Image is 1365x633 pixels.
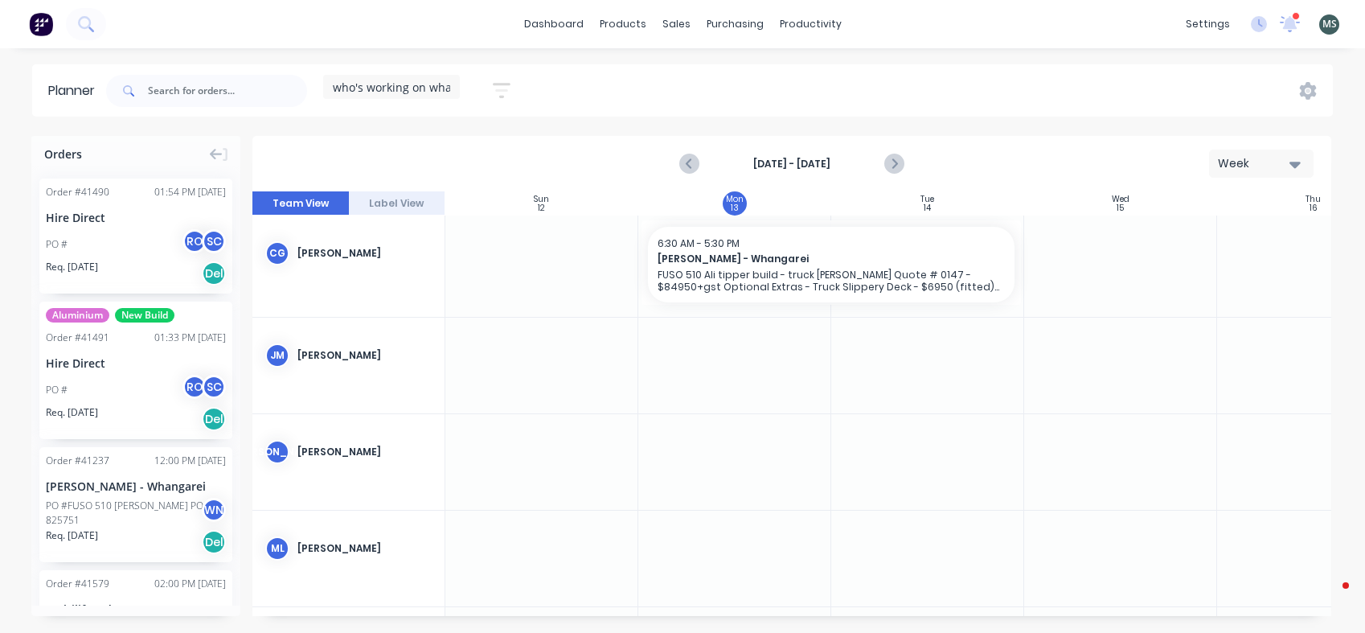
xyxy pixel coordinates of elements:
div: products [592,12,654,36]
iframe: Intercom live chat [1310,578,1349,617]
div: 01:54 PM [DATE] [154,185,226,199]
strong: [DATE] - [DATE] [711,157,872,171]
div: Order # 41490 [46,185,109,199]
span: Req. [DATE] [46,405,98,420]
div: sales [654,12,699,36]
input: Search for orders... [148,75,307,107]
div: Multilift Ltd [46,601,226,618]
div: PO # [46,383,68,397]
img: Factory [29,12,53,36]
button: Label View [349,191,445,216]
div: 15 [1117,204,1124,212]
div: RO [182,229,207,253]
span: [PERSON_NAME] - Whangarei [658,252,970,266]
div: SC [202,229,226,253]
span: MS [1322,17,1337,31]
div: purchasing [699,12,772,36]
div: 13 [731,204,739,212]
div: ML [265,536,289,561]
div: Planner [48,81,103,101]
div: Hire Direct [46,209,226,226]
div: [PERSON_NAME] [265,440,289,464]
div: Thu [1306,195,1321,204]
div: [PERSON_NAME] [297,445,432,459]
div: Sun [534,195,549,204]
div: 16 [1310,204,1318,212]
div: Order # 41579 [46,577,109,591]
div: WN [202,498,226,522]
div: JM [265,343,289,368]
div: Del [202,407,226,431]
button: Week [1209,150,1314,178]
div: SC [202,375,226,399]
div: Del [202,530,226,554]
div: Del [202,261,226,286]
div: 12:00 PM [DATE] [154,454,226,468]
div: Hire Direct [46,355,226,372]
div: productivity [772,12,850,36]
div: 12 [538,204,545,212]
button: Team View [252,191,349,216]
div: settings [1178,12,1238,36]
div: CG [265,241,289,265]
div: Order # 41237 [46,454,109,468]
span: Req. [DATE] [46,528,98,543]
div: 14 [924,204,931,212]
span: Orders [44,146,82,162]
div: Mon [726,195,744,204]
div: Tue [920,195,934,204]
div: Order # 41491 [46,331,109,345]
div: [PERSON_NAME] [297,348,432,363]
div: Wed [1112,195,1129,204]
span: who's working on what [333,79,456,96]
a: dashboard [516,12,592,36]
span: New Build [115,308,174,323]
div: RO [182,375,207,399]
div: 01:33 PM [DATE] [154,331,226,345]
span: 6:30 AM - 5:30 PM [658,236,740,250]
span: Aluminium [46,308,109,323]
p: FUSO 510 Ali tipper build - truck [PERSON_NAME] Quote # 0147 - $84950+gst Optional Extras - Truck... [658,269,1005,293]
div: 02:00 PM [DATE] [154,577,226,591]
div: [PERSON_NAME] [297,246,432,261]
div: PO # [46,237,68,252]
div: Week [1218,155,1292,172]
div: PO #FUSO 510 [PERSON_NAME] PO 825751 [46,499,207,528]
div: [PERSON_NAME] [297,541,432,556]
span: Req. [DATE] [46,260,98,274]
div: [PERSON_NAME] - Whangarei [46,478,226,495]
